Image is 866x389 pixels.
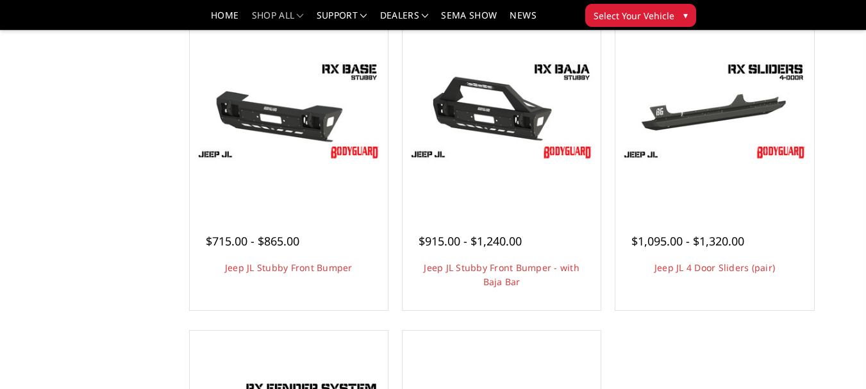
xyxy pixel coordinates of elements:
[206,233,299,249] span: $715.00 - $865.00
[211,11,238,29] a: Home
[441,11,497,29] a: SEMA Show
[225,261,353,274] a: Jeep JL Stubby Front Bumper
[585,4,696,27] button: Select Your Vehicle
[631,233,744,249] span: $1,095.00 - $1,320.00
[619,14,810,206] a: Jeep JL 4 Door Sliders (pair) Jeep JL 4 Door Sliders (pair)
[252,11,304,29] a: shop all
[317,11,367,29] a: Support
[424,261,579,288] a: Jeep JL Stubby Front Bumper - with Baja Bar
[193,14,385,206] a: Jeep JL Stubby Front Bumper
[406,14,597,206] a: Jeep JL Stubby Front Bumper - with Baja Bar Jeep JL Stubby Front Bumper - with Baja Bar
[594,9,674,22] span: Select Your Vehicle
[380,11,429,29] a: Dealers
[510,11,536,29] a: News
[419,233,522,249] span: $915.00 - $1,240.00
[193,56,385,164] img: Jeep JL Stubby Front Bumper
[683,8,688,22] span: ▾
[654,261,775,274] a: Jeep JL 4 Door Sliders (pair)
